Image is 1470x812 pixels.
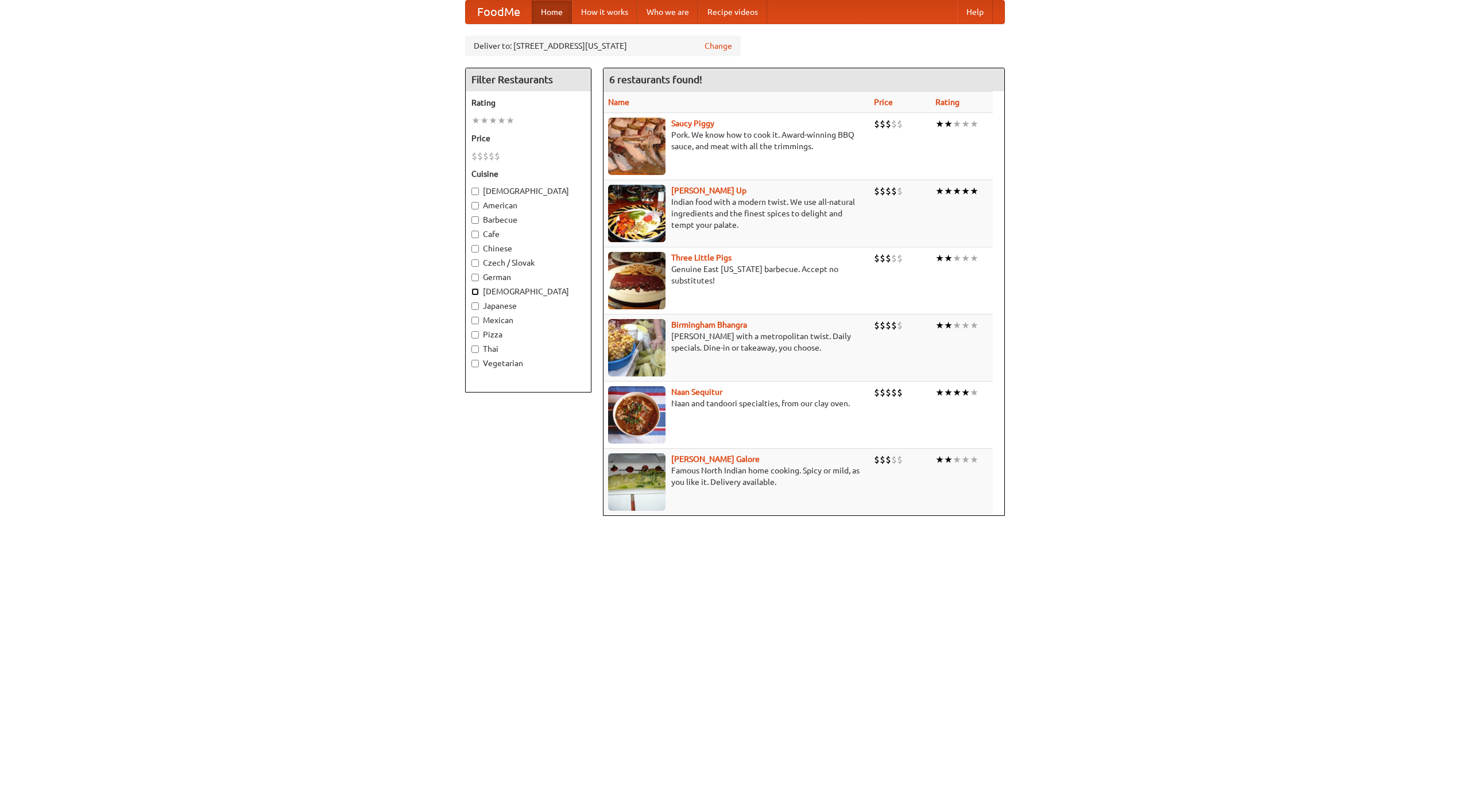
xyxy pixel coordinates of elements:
[471,231,479,238] input: Cafe
[671,454,760,464] a: [PERSON_NAME] Galore
[961,386,970,399] li: ★
[608,252,666,309] img: littlepigs.jpg
[897,319,903,332] li: $
[471,259,479,267] input: Czech / Slovak
[608,386,666,444] img: naansequitur.jpg
[506,114,514,127] li: ★
[471,150,477,162] li: $
[961,185,970,197] li: ★
[671,387,722,397] a: Naan Sequitur
[471,185,585,197] label: [DEMOGRAPHIC_DATA]
[944,386,953,399] li: ★
[885,319,891,332] li: $
[471,288,479,296] input: [DEMOGRAPHIC_DATA]
[874,386,880,399] li: $
[608,453,666,511] img: currygalore.jpg
[935,98,960,107] a: Rating
[944,118,953,130] li: ★
[897,185,903,197] li: $
[671,253,732,262] b: Three Little Pigs
[471,300,585,312] label: Japanese
[471,358,585,369] label: Vegetarian
[466,1,532,24] a: FoodMe
[891,319,897,332] li: $
[671,186,746,195] a: [PERSON_NAME] Up
[935,319,944,332] li: ★
[608,196,865,231] p: Indian food with a modern twist. We use all-natural ingredients and the finest spices to delight ...
[483,150,489,162] li: $
[885,252,891,265] li: $
[671,119,714,128] a: Saucy Piggy
[874,118,880,130] li: $
[471,302,479,310] input: Japanese
[891,453,897,466] li: $
[471,243,585,254] label: Chinese
[944,453,953,466] li: ★
[477,150,483,162] li: $
[885,386,891,399] li: $
[874,98,893,107] a: Price
[466,68,591,91] h4: Filter Restaurants
[953,118,961,130] li: ★
[572,1,637,24] a: How it works
[885,453,891,466] li: $
[471,345,479,353] input: Thai
[944,319,953,332] li: ★
[489,150,494,162] li: $
[953,319,961,332] li: ★
[608,185,666,242] img: curryup.jpg
[953,185,961,197] li: ★
[608,319,666,376] img: bhangra.jpg
[891,118,897,130] li: $
[471,97,585,108] h5: Rating
[471,168,585,180] h5: Cuisine
[471,329,585,340] label: Pizza
[471,331,479,339] input: Pizza
[471,314,585,326] label: Mexican
[608,331,865,353] p: [PERSON_NAME] with a metropolitan twist. Daily specials. Dine-in or takeaway, you choose.
[880,453,885,466] li: $
[944,252,953,265] li: ★
[471,114,480,127] li: ★
[494,150,500,162] li: $
[471,271,585,283] label: German
[471,360,479,367] input: Vegetarian
[471,286,585,297] label: [DEMOGRAPHIC_DATA]
[880,185,885,197] li: $
[935,386,944,399] li: ★
[471,216,479,224] input: Barbecue
[891,185,897,197] li: $
[480,114,489,127] li: ★
[970,118,978,130] li: ★
[609,74,702,85] ng-pluralize: 6 restaurants found!
[891,386,897,399] li: $
[935,453,944,466] li: ★
[953,453,961,466] li: ★
[880,386,885,399] li: $
[874,185,880,197] li: $
[698,1,767,24] a: Recipe videos
[961,453,970,466] li: ★
[532,1,572,24] a: Home
[465,36,741,56] div: Deliver to: [STREET_ADDRESS][US_STATE]
[471,214,585,226] label: Barbecue
[970,386,978,399] li: ★
[935,118,944,130] li: ★
[970,319,978,332] li: ★
[471,202,479,209] input: American
[471,245,479,252] input: Chinese
[671,320,747,329] a: Birmingham Bhangra
[874,453,880,466] li: $
[953,386,961,399] li: ★
[471,133,585,144] h5: Price
[637,1,698,24] a: Who we are
[471,228,585,240] label: Cafe
[935,185,944,197] li: ★
[608,129,865,152] p: Pork. We know how to cook it. Award-winning BBQ sauce, and meat with all the trimmings.
[471,274,479,281] input: German
[880,252,885,265] li: $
